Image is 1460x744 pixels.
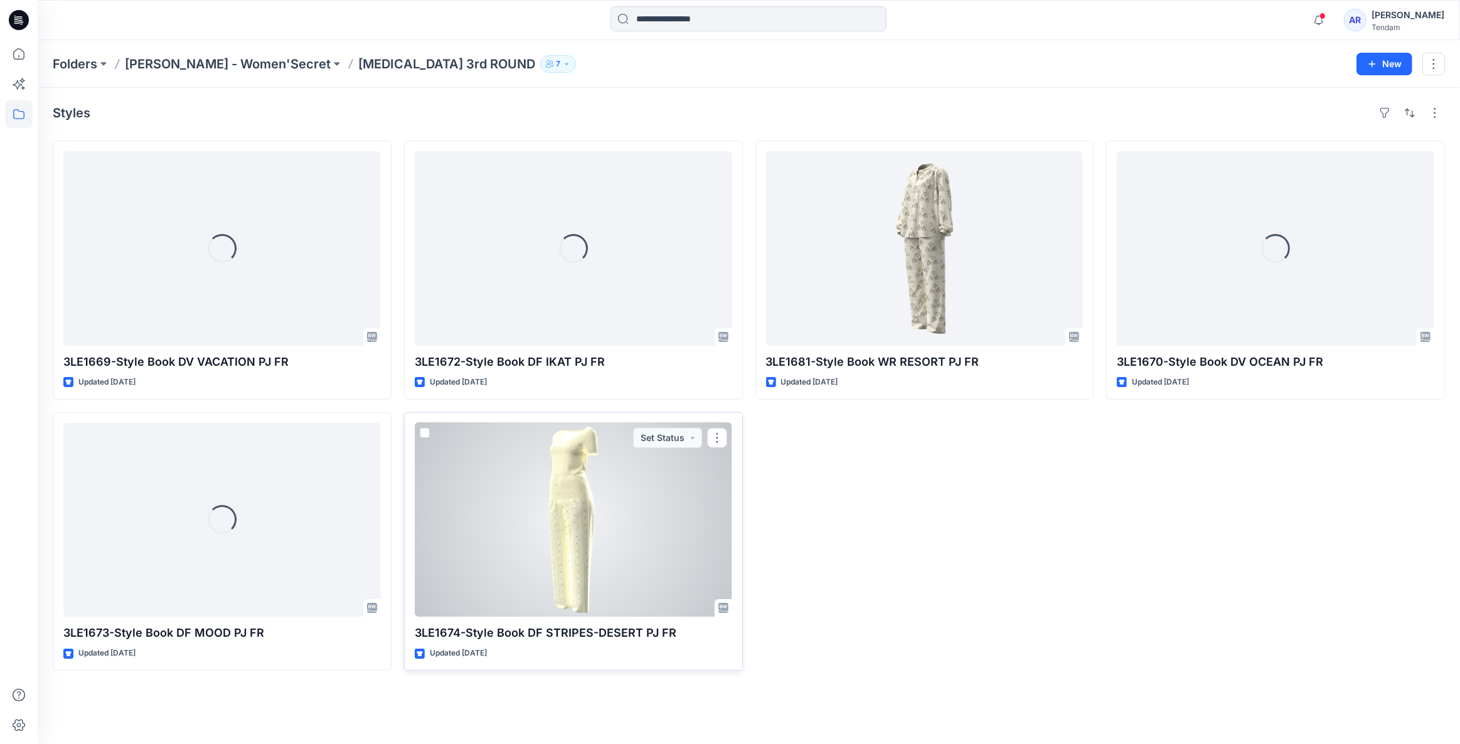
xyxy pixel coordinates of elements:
div: AR [1344,9,1367,31]
a: 3LE1681-Style Book WR RESORT PJ FR [766,151,1084,346]
p: Updated [DATE] [78,376,136,389]
p: Updated [DATE] [1132,376,1189,389]
p: Updated [DATE] [430,376,487,389]
p: 3LE1673-Style Book DF MOOD PJ FR [63,624,381,642]
div: Tendam [1372,23,1444,32]
p: 3LE1681-Style Book WR RESORT PJ FR [766,353,1084,371]
p: [MEDICAL_DATA] 3rd ROUND [358,55,535,73]
a: Folders [53,55,97,73]
div: [PERSON_NAME] [1372,8,1444,23]
p: Updated [DATE] [430,647,487,660]
p: Updated [DATE] [78,647,136,660]
p: 3LE1670-Style Book DV OCEAN PJ FR [1117,353,1434,371]
p: Updated [DATE] [781,376,838,389]
p: 7 [556,57,560,71]
p: 3LE1674-Style Book DF STRIPES-DESERT PJ FR [415,624,732,642]
p: 3LE1669-Style Book DV VACATION PJ FR [63,353,381,371]
button: New [1356,53,1412,75]
a: 3LE1674-Style Book DF STRIPES-DESERT PJ FR [415,423,732,617]
p: 3LE1672-Style Book DF IKAT PJ FR [415,353,732,371]
h4: Styles [53,105,90,120]
a: [PERSON_NAME] - Women'Secret [125,55,331,73]
button: 7 [540,55,576,73]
